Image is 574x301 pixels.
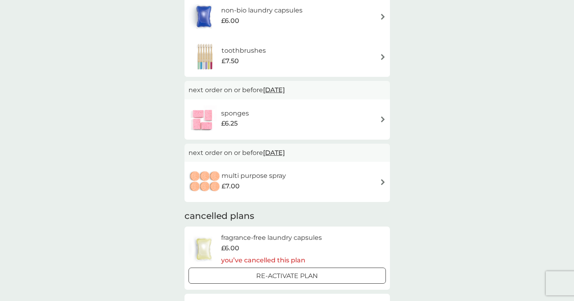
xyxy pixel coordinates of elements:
span: £6.00 [221,243,239,254]
span: £7.00 [222,181,240,192]
h2: cancelled plans [184,210,390,223]
h6: non-bio laundry capsules [221,5,303,16]
img: arrow right [380,179,386,185]
span: £6.25 [221,118,238,129]
button: Re-activate Plan [189,268,386,284]
span: £6.00 [221,16,239,26]
img: arrow right [380,54,386,60]
img: arrow right [380,116,386,122]
img: arrow right [380,14,386,20]
img: multi purpose spray [189,168,222,196]
h6: fragrance-free laundry capsules [221,233,322,243]
span: [DATE] [263,145,285,161]
h6: toothbrushes [222,45,266,56]
img: sponges [189,105,217,134]
h6: sponges [221,108,249,119]
img: fragrance-free laundry capsules [189,235,219,263]
span: [DATE] [263,82,285,98]
p: Re-activate Plan [256,271,318,281]
img: non-bio laundry capsules [189,2,219,31]
p: next order on or before [189,148,386,158]
span: £7.50 [222,56,239,66]
img: toothbrushes [189,43,222,71]
h6: multi purpose spray [222,171,286,181]
p: next order on or before [189,85,386,95]
p: you’ve cancelled this plan [221,255,322,266]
